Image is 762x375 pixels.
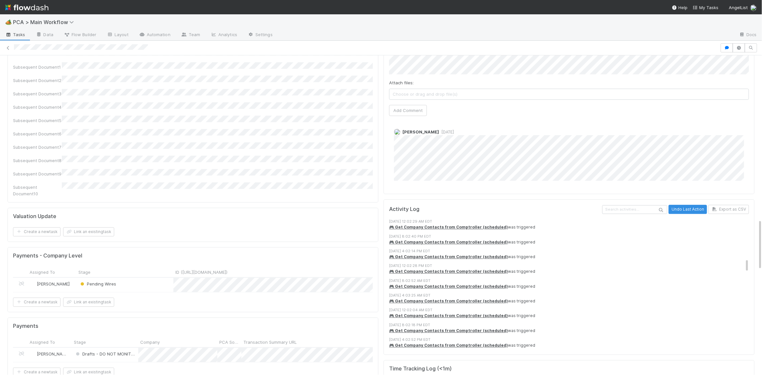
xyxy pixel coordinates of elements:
[389,313,749,319] div: was triggered
[13,77,62,84] div: Subsequent Document2
[389,89,749,99] span: Choose or drag and drop file(s)
[389,343,508,348] a: 🎮 Get Company Contacts from Comptroller (scheduled)
[63,298,114,307] button: Link an existingtask
[389,248,749,254] div: [DATE] 4:02:14 PM EDT
[389,307,749,313] div: [DATE] 12:02:04 AM EDT
[75,351,137,356] span: Drafts - DO NOT MONITOR
[389,105,427,116] button: Add Comment
[219,339,240,345] span: PCA Source
[389,313,508,318] a: 🎮 Get Company Contacts from Comptroller (scheduled)
[734,30,762,40] a: Docs
[672,4,687,11] div: Help
[243,339,297,345] span: Transaction Summary URL
[693,4,718,11] a: My Tasks
[750,5,757,11] img: avatar_2bce2475-05ee-46d3-9413-d3901f5fa03f.png
[37,351,70,356] span: [PERSON_NAME]
[30,281,70,287] div: [PERSON_NAME]
[37,281,70,286] span: [PERSON_NAME]
[708,205,749,214] button: Export as CSV
[729,5,748,10] span: AngelList
[389,239,749,245] div: was triggered
[205,30,242,40] a: Analytics
[389,219,749,224] div: [DATE] 12:02:29 AM EDT
[13,144,62,150] div: Subsequent Document7
[389,254,749,260] div: was triggered
[389,79,414,86] label: Attach files:
[693,5,718,10] span: My Tasks
[13,298,61,307] button: Create a newtask
[13,19,77,25] span: PCA > Main Workflow
[13,323,38,329] h5: Payments
[31,30,59,40] a: Data
[389,263,749,269] div: [DATE] 12:02:28 PM EDT
[176,30,205,40] a: Team
[389,284,508,289] a: 🎮 Get Company Contacts from Comptroller (scheduled)
[102,30,134,40] a: Layout
[13,64,62,70] div: Subsequent Document1
[389,328,508,333] a: 🎮 Get Company Contacts from Comptroller (scheduled)
[13,131,62,137] div: Subsequent Document6
[79,281,116,286] span: Pending Wires
[389,240,508,244] a: 🎮 Get Company Contacts from Comptroller (scheduled)
[402,129,439,134] span: [PERSON_NAME]
[389,269,508,274] a: 🎮 Get Company Contacts from Comptroller (scheduled)
[13,117,62,124] div: Subsequent Document5
[389,293,749,298] div: [DATE] 4:03:25 AM EDT
[389,224,749,230] div: was triggered
[30,269,55,275] span: Assigned To
[389,298,749,304] div: was triggered
[13,171,62,177] div: Subsequent Document9
[389,366,452,372] h5: Time Tracking Log ( <1m )
[389,284,749,289] div: was triggered
[389,322,749,328] div: [DATE] 8:02:18 PM EDT
[5,2,48,13] img: logo-inverted-e16ddd16eac7371096b0.svg
[78,269,90,275] span: Stage
[389,299,508,303] a: 🎮 Get Company Contacts from Comptroller (scheduled)
[175,269,227,275] span: ID ([URL][DOMAIN_NAME])
[64,31,96,38] span: Flow Builder
[439,130,454,134] span: [DATE]
[30,339,55,345] span: Assigned To
[389,225,508,229] a: 🎮 Get Company Contacts from Comptroller (scheduled)
[13,227,61,236] button: Create a newtask
[389,337,749,342] div: [DATE] 4:02:52 PM EDT
[13,253,82,259] h5: Payments - Company Level
[31,351,36,356] img: avatar_c6c9a18c-a1dc-4048-8eac-219674057138.png
[602,205,667,214] input: Search activities...
[13,90,62,97] div: Subsequent Document3
[134,30,176,40] a: Automation
[389,269,749,274] div: was triggered
[140,339,160,345] span: Company
[13,213,56,220] h5: Valuation Update
[30,351,69,357] div: [PERSON_NAME]
[74,339,86,345] span: Stage
[389,206,601,213] h5: Activity Log
[5,19,12,25] span: 🏕️
[389,234,749,239] div: [DATE] 8:02:40 PM EDT
[59,30,102,40] a: Flow Builder
[31,281,36,286] img: avatar_c6c9a18c-a1dc-4048-8eac-219674057138.png
[394,129,401,135] img: avatar_dd78c015-5c19-403d-b5d7-976f9c2ba6b3.png
[389,278,749,284] div: [DATE] 8:02:52 AM EDT
[242,30,278,40] a: Settings
[79,281,116,287] div: Pending Wires
[389,342,749,348] div: was triggered
[75,351,135,357] div: Drafts - DO NOT MONITOR
[389,328,749,334] div: was triggered
[669,205,707,214] button: Undo Last Action
[389,254,508,259] a: 🎮 Get Company Contacts from Comptroller (scheduled)
[5,31,25,38] span: Tasks
[13,184,62,197] div: Subsequent Document10
[13,157,62,164] div: Subsequent Document8
[13,104,62,110] div: Subsequent Document4
[63,227,114,236] button: Link an existingtask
